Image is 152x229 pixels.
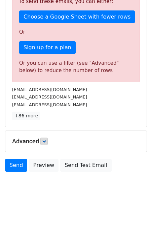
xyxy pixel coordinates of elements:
[29,159,59,172] a: Preview
[12,102,87,107] small: [EMAIL_ADDRESS][DOMAIN_NAME]
[19,59,133,75] div: Or you can use a filter (see "Advanced" below) to reduce the number of rows
[19,29,133,36] p: Or
[12,87,87,92] small: [EMAIL_ADDRESS][DOMAIN_NAME]
[12,138,140,145] h5: Advanced
[12,112,40,120] a: +86 more
[12,94,87,99] small: [EMAIL_ADDRESS][DOMAIN_NAME]
[19,10,135,23] a: Choose a Google Sheet with fewer rows
[5,159,27,172] a: Send
[60,159,111,172] a: Send Test Email
[118,197,152,229] iframe: Chat Widget
[19,41,76,54] a: Sign up for a plan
